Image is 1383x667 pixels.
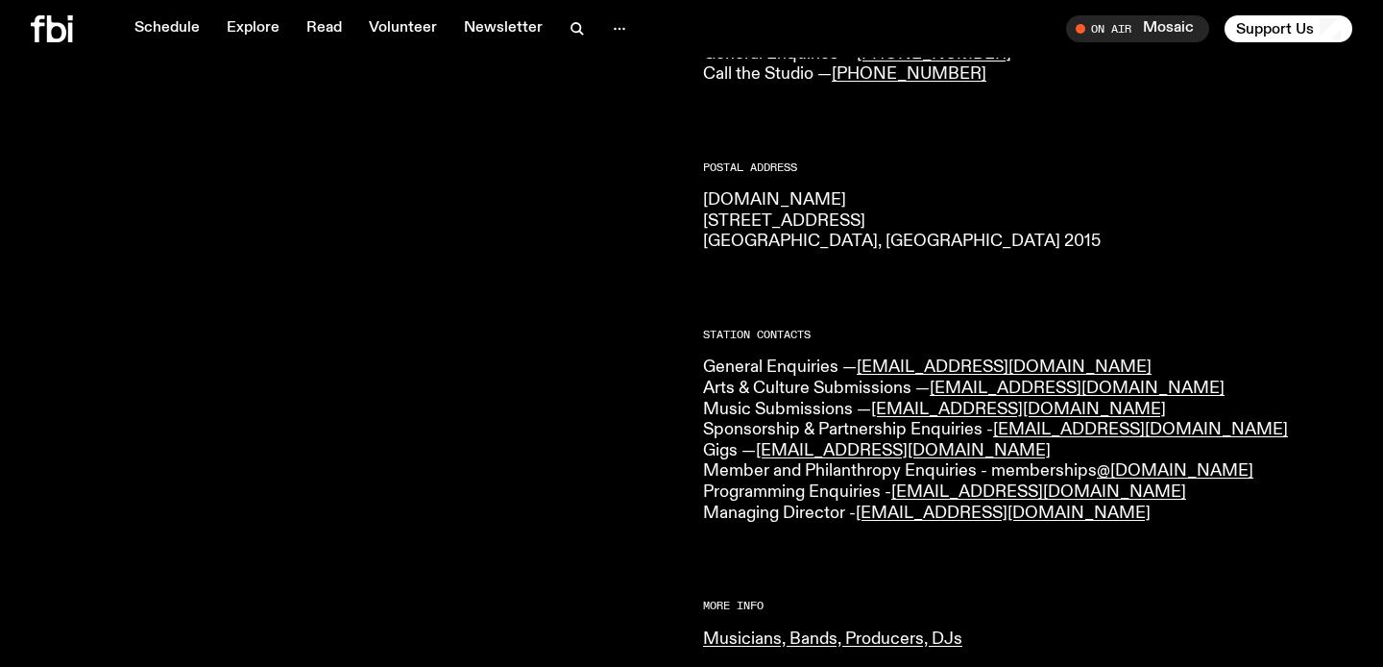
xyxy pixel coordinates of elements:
button: On AirMosaic [1066,15,1209,42]
a: [PHONE_NUMBER] [857,45,1011,62]
a: [EMAIL_ADDRESS][DOMAIN_NAME] [856,505,1151,522]
a: [EMAIL_ADDRESS][DOMAIN_NAME] [756,442,1051,459]
a: [EMAIL_ADDRESS][DOMAIN_NAME] [891,483,1186,501]
p: General Enquiries — Arts & Culture Submissions — Music Submissions — Sponsorship & Partnership En... [703,358,1352,524]
a: [EMAIL_ADDRESS][DOMAIN_NAME] [871,401,1166,418]
h2: More Info [703,601,1352,611]
a: Explore [215,15,291,42]
h2: Station Contacts [703,330,1352,340]
button: Support Us [1225,15,1352,42]
a: [PHONE_NUMBER] [832,65,986,83]
p: [DOMAIN_NAME] [STREET_ADDRESS] [GEOGRAPHIC_DATA], [GEOGRAPHIC_DATA] 2015 [703,190,1352,253]
a: Read [295,15,353,42]
a: Schedule [123,15,211,42]
h2: Postal Address [703,162,1352,173]
a: [EMAIL_ADDRESS][DOMAIN_NAME] [857,358,1152,376]
a: [EMAIL_ADDRESS][DOMAIN_NAME] [993,421,1288,438]
a: [EMAIL_ADDRESS][DOMAIN_NAME] [930,380,1225,397]
a: Musicians, Bands, Producers, DJs [703,630,962,648]
a: @[DOMAIN_NAME] [1097,462,1253,480]
a: Newsletter [452,15,554,42]
a: Volunteer [357,15,449,42]
span: Support Us [1236,20,1314,37]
